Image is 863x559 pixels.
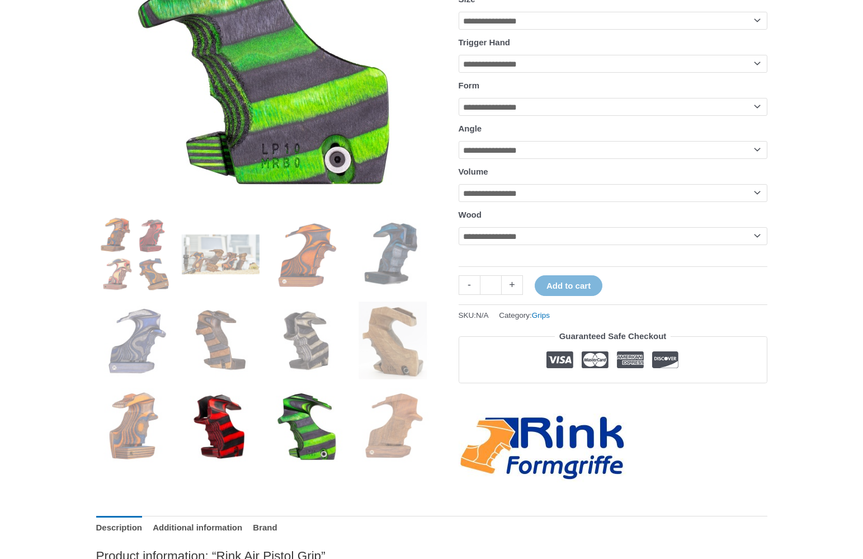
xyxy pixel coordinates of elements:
label: Angle [459,124,482,133]
img: Rink Air Pistol Grip - Image 2 [182,215,260,293]
img: Rink Air Pistol Grip - Image 7 [268,302,346,379]
img: Rink Air Pistol Grip - Image 3 [268,215,346,293]
img: Rink Air Pistol Grip - Image 6 [182,302,260,379]
input: Product quantity [480,275,502,295]
span: N/A [476,311,489,320]
img: Rink Air Pistol Grip - Image 10 [182,388,260,466]
a: Grips [532,311,550,320]
button: Add to cart [535,275,602,296]
a: Brand [253,516,277,540]
label: Form [459,81,480,90]
a: - [459,275,480,295]
iframe: Customer reviews powered by Trustpilot [459,392,767,405]
a: + [502,275,523,295]
a: Description [96,516,143,540]
img: Rink Air Pistol Grip - Image 11 [268,388,346,466]
legend: Guaranteed Safe Checkout [555,328,671,344]
label: Wood [459,210,482,219]
a: Additional information [153,516,242,540]
a: Rink-Formgriffe [459,414,626,482]
label: Volume [459,167,488,176]
img: Rink Air Pistol Grip - Image 5 [96,302,174,379]
img: Rink Air Pistol Grip [96,215,174,293]
img: Rink Air Pistol Grip - Image 8 [354,302,432,379]
img: Rink Air Pistol Grip - Image 4 [354,215,432,293]
img: Rink Air Pistol Grip - Image 9 [96,388,174,466]
span: SKU: [459,308,489,322]
img: Rink Air Pistol Grip - Image 12 [354,388,432,466]
span: Category: [499,308,550,322]
label: Trigger Hand [459,37,511,47]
